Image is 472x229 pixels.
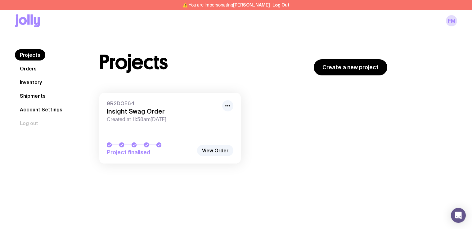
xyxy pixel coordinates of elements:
a: FM [446,15,457,26]
a: Create a new project [314,59,387,75]
a: Inventory [15,77,47,88]
button: Log Out [272,2,290,7]
h3: Insight Swag Order [107,108,218,115]
a: 9R2DOE64Insight Swag OrderCreated at 11:58am[DATE]Project finalised [99,93,241,164]
span: ⚠️ You are impersonating [182,2,270,7]
a: Account Settings [15,104,67,115]
span: Project finalised [107,149,194,156]
div: Open Intercom Messenger [451,208,466,223]
span: [PERSON_NAME] [233,2,270,7]
h1: Projects [99,52,168,72]
span: 9R2DOE64 [107,100,218,106]
span: Created at 11:58am[DATE] [107,116,218,123]
a: Orders [15,63,42,74]
button: Log out [15,118,43,129]
a: View Order [197,145,233,156]
a: Projects [15,49,45,61]
a: Shipments [15,90,51,101]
